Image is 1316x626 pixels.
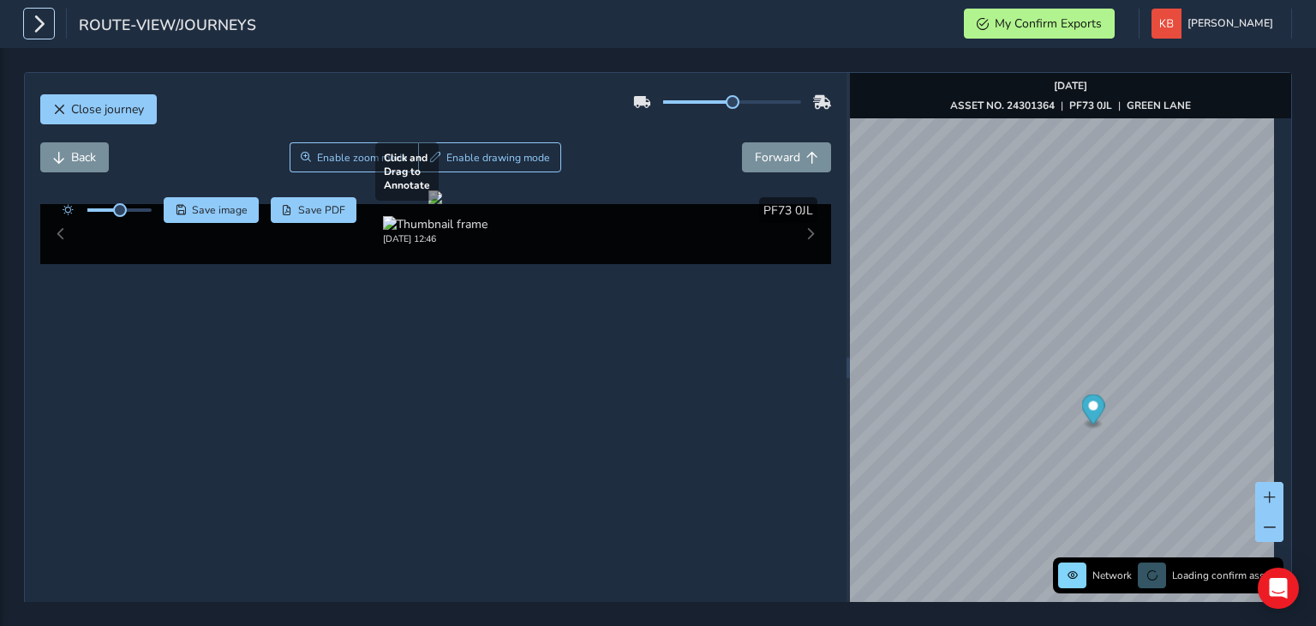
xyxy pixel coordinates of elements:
[40,94,157,124] button: Close journey
[71,101,144,117] span: Close journey
[192,203,248,217] span: Save image
[271,197,357,223] button: PDF
[1081,394,1104,430] div: Map marker
[950,99,1191,112] div: | |
[383,232,488,245] div: [DATE] 12:46
[950,99,1055,112] strong: ASSET NO. 24301364
[79,15,256,39] span: route-view/journeys
[755,149,800,166] span: Forward
[383,216,488,232] img: Thumbnail frame
[1258,568,1299,609] div: Open Intercom Messenger
[71,149,96,166] span: Back
[1127,99,1191,112] strong: GREEN LANE
[1187,9,1273,39] span: [PERSON_NAME]
[964,9,1115,39] button: My Confirm Exports
[418,142,561,172] button: Draw
[317,151,408,165] span: Enable zoom mode
[164,197,259,223] button: Save
[1092,569,1132,582] span: Network
[290,142,419,172] button: Zoom
[995,15,1102,32] span: My Confirm Exports
[1054,79,1087,93] strong: [DATE]
[1151,9,1279,39] button: [PERSON_NAME]
[1151,9,1181,39] img: diamond-layout
[298,203,345,217] span: Save PDF
[763,202,813,219] span: PF73 0JL
[446,151,550,165] span: Enable drawing mode
[742,142,831,172] button: Forward
[40,142,109,172] button: Back
[1172,569,1278,582] span: Loading confirm assets
[1069,99,1112,112] strong: PF73 0JL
